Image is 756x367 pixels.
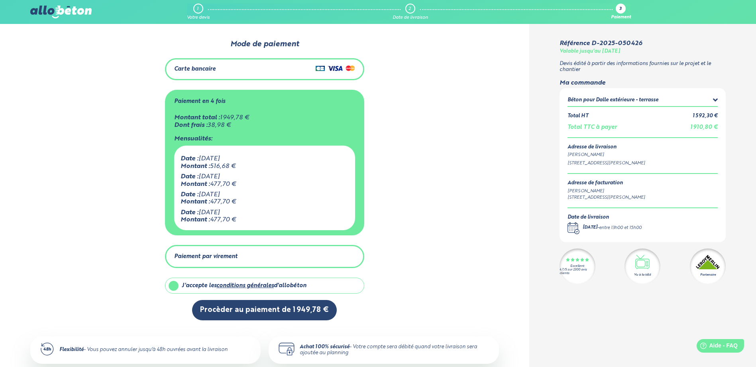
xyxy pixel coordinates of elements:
[567,124,617,131] div: Total TTC à payer
[408,6,411,12] div: 2
[181,216,349,223] div: 477,70 €
[181,199,210,205] span: Montant :
[30,6,92,18] img: allobéton
[181,209,349,216] div: [DATE]
[181,209,198,216] span: Date :
[300,344,489,356] div: - Votre compte sera débité quand votre livraison sera ajoutée au planning
[124,40,405,49] div: Mode de paiement
[583,225,642,231] div: -
[174,114,355,121] div: 1 949,78 €
[393,15,428,20] div: Date de livraison
[192,300,337,320] button: Procèder au paiement de 1 949,78 €
[181,217,210,223] span: Montant :
[560,61,726,73] p: Devis édité à partir des informations fournies sur le projet et le chantier
[560,49,620,55] div: Valable jusqu'au [DATE]
[187,15,210,20] div: Votre devis
[700,272,716,277] div: Partenaire
[181,191,198,198] span: Date :
[181,163,210,170] span: Montant :
[197,6,198,12] div: 1
[393,4,428,20] a: 2 Date de livraison
[567,188,645,195] div: [PERSON_NAME]
[619,7,622,12] div: 3
[567,215,642,221] div: Date de livraison
[570,264,584,268] div: Excellent
[174,122,208,128] span: Dont frais :
[300,344,350,349] strong: Achat 100% sécurisé
[59,347,84,352] strong: Flexibilité
[316,63,355,73] img: Cartes de crédit
[181,198,349,205] div: 477,70 €
[181,155,349,162] div: [DATE]
[187,4,210,20] a: 1 Votre devis
[560,79,726,87] div: Ma commande
[567,97,658,103] div: Béton pour Dalle extérieure - terrasse
[567,152,718,158] div: [PERSON_NAME]
[567,144,718,150] div: Adresse de livraison
[690,124,718,130] span: 1 910,80 €
[181,156,198,162] span: Date :
[181,181,349,188] div: 477,70 €
[174,122,355,129] div: 38,98 €
[567,194,645,201] div: [STREET_ADDRESS][PERSON_NAME]
[685,336,747,358] iframe: Help widget launcher
[611,15,631,20] div: Paiement
[174,98,225,105] div: Paiement en 4 fois
[567,113,588,119] div: Total HT
[634,272,651,277] div: Vu à la télé
[567,96,718,106] summary: Béton pour Dalle extérieure - terrasse
[567,180,645,186] div: Adresse de facturation
[174,136,212,142] span: Mensualités:
[216,283,274,288] a: conditions générales
[181,181,210,187] span: Montant :
[181,174,198,180] span: Date :
[182,282,306,289] div: J'accepte les d'allobéton
[611,4,631,20] a: 3 Paiement
[560,40,642,47] div: Référence D-2025-050426
[599,225,642,231] div: entre 13h00 et 15h00
[174,66,216,73] div: Carte bancaire
[174,253,238,260] div: Paiement par virement
[693,113,718,119] div: 1 592,30 €
[181,191,349,198] div: [DATE]
[181,163,349,170] div: 516,68 €
[567,160,718,167] div: [STREET_ADDRESS][PERSON_NAME]
[560,268,595,275] div: 4.7/5 sur 2300 avis clients
[583,225,597,231] div: [DATE]
[181,173,349,180] div: [DATE]
[59,347,228,353] div: - Vous pouvez annuler jusqu'à 48h ouvrées avant la livraison
[174,114,220,121] span: Montant total :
